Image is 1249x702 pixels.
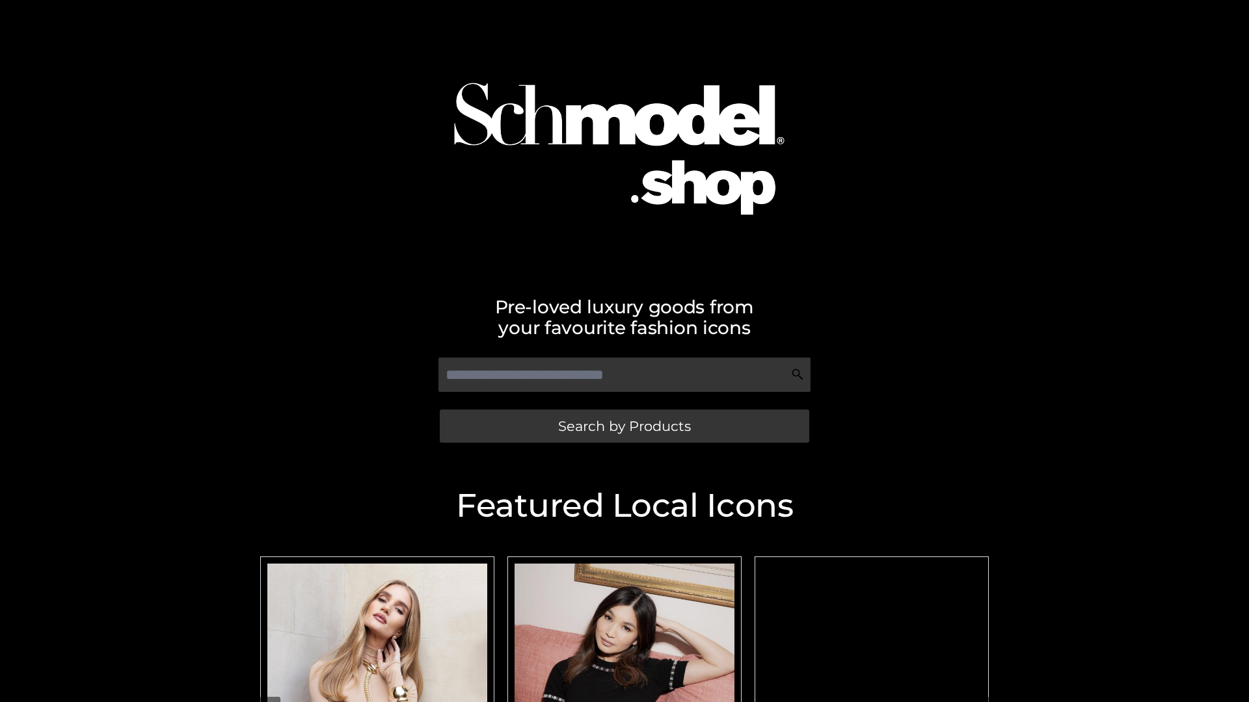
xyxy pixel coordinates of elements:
[791,368,804,381] img: Search Icon
[254,296,995,338] h2: Pre-loved luxury goods from your favourite fashion icons
[254,489,995,522] h2: Featured Local Icons​
[558,419,691,433] span: Search by Products
[440,409,809,443] a: Search by Products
